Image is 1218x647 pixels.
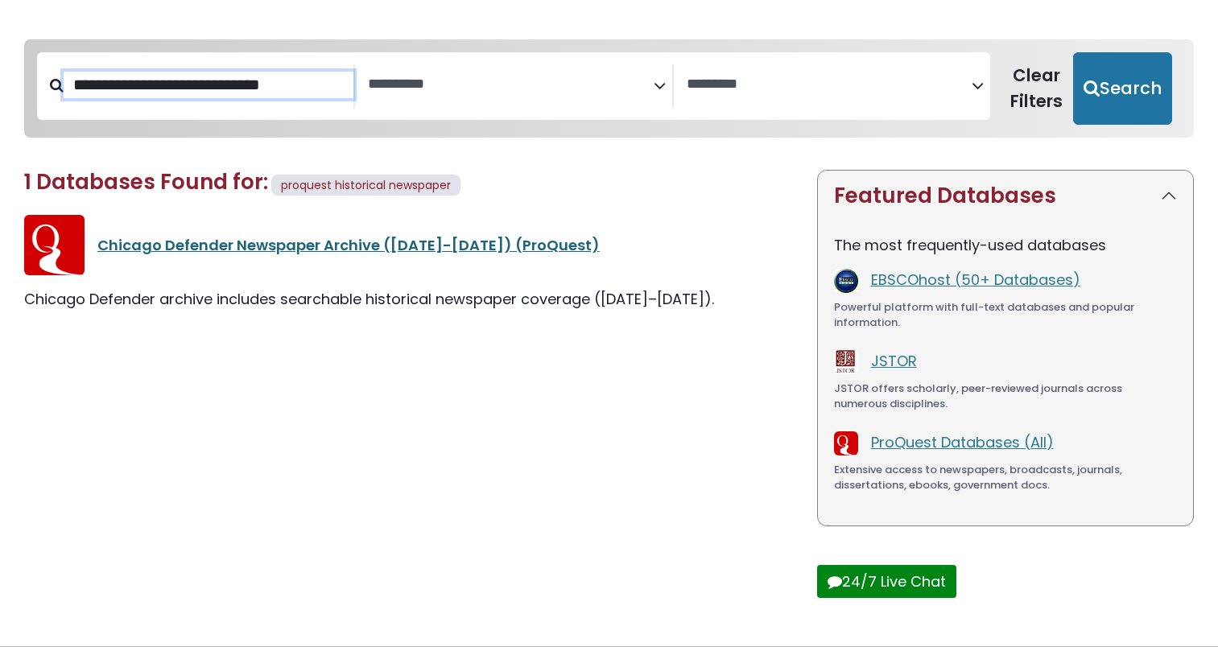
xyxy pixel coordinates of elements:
[1073,52,1172,125] button: Submit for Search Results
[1000,52,1073,125] button: Clear Filters
[871,432,1054,452] a: ProQuest Databases (All)
[24,215,85,275] img: ProQuest
[24,288,798,310] div: Chicago Defender archive includes searchable historical newspaper coverage ([DATE]–[DATE]).
[834,462,1177,493] div: Extensive access to newspapers, broadcasts, journals, dissertations, ebooks, government docs.
[64,72,353,98] input: Search database by title or keyword
[24,167,268,196] span: 1 Databases Found for:
[834,299,1177,331] div: Powerful platform with full-text databases and popular information.
[834,381,1177,412] div: JSTOR offers scholarly, peer-reviewed journals across numerous disciplines.
[24,39,1194,138] nav: Search filters
[687,76,972,93] textarea: Search
[871,270,1080,290] a: EBSCOhost (50+ Databases)
[818,171,1193,221] button: Featured Databases
[368,76,653,93] textarea: Search
[817,565,956,598] button: 24/7 Live Chat
[281,177,451,193] span: proquest historical newspaper
[834,234,1177,256] p: The most frequently-used databases
[871,351,917,371] a: JSTOR
[97,235,600,255] a: Chicago Defender Newspaper Archive ([DATE]-[DATE]) (ProQuest)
